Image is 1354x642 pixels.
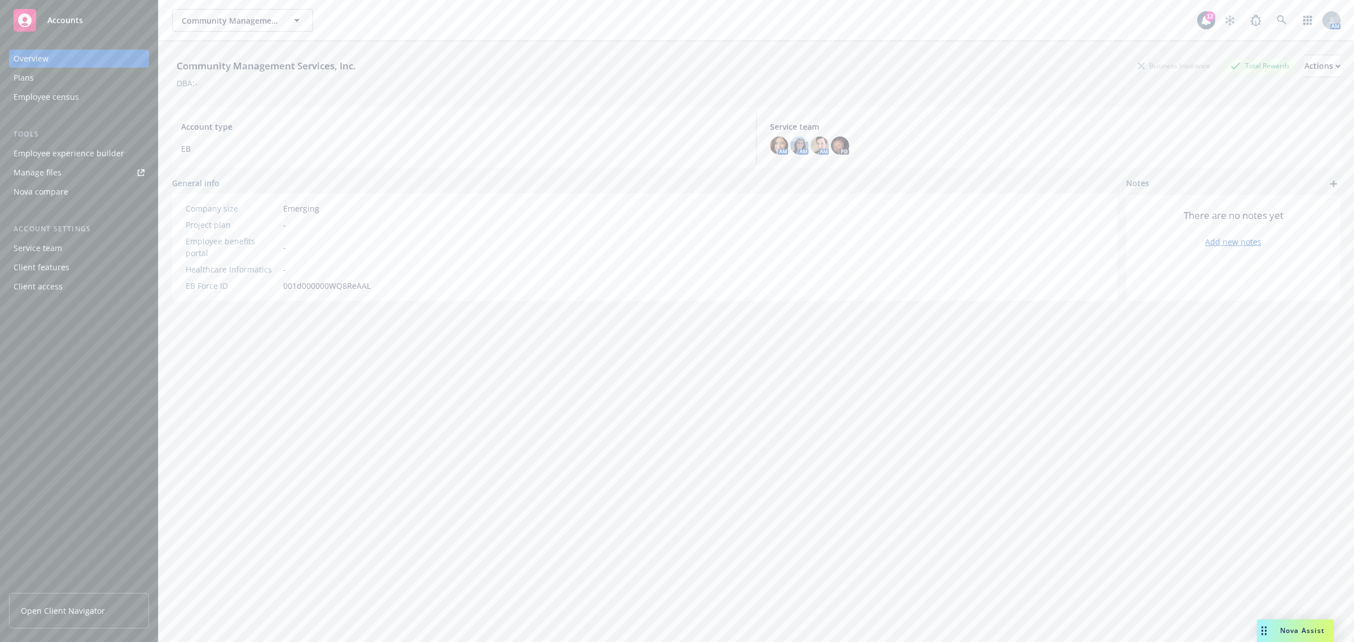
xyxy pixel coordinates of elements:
div: Project plan [186,219,279,231]
a: Employee census [9,88,149,106]
a: Plans [9,69,149,87]
a: Nova compare [9,183,149,201]
span: Notes [1126,177,1149,191]
div: Tools [9,129,149,140]
span: Service team [770,121,1331,133]
button: Nova Assist [1257,619,1334,642]
a: Manage files [9,164,149,182]
span: Open Client Navigator [21,605,105,617]
a: Search [1271,9,1293,32]
div: Company size [186,203,279,214]
img: photo [831,137,849,155]
div: EB Force ID [186,280,279,292]
span: Accounts [47,16,83,25]
span: - [283,241,286,253]
div: Community Management Services, Inc. [172,59,361,73]
span: 001d000000WQ8ReAAL [283,280,371,292]
a: Employee experience builder [9,144,149,162]
a: Add new notes [1205,236,1261,248]
div: Client features [14,258,69,276]
div: Service team [14,239,62,257]
span: Emerging [283,203,319,214]
div: Employee experience builder [14,144,124,162]
div: DBA: - [177,77,197,89]
a: Client access [9,278,149,296]
a: Switch app [1296,9,1319,32]
span: Nova Assist [1280,626,1325,635]
a: Accounts [9,5,149,36]
a: Report a Bug [1245,9,1267,32]
div: Account settings [9,223,149,235]
div: Total Rewards [1225,59,1295,73]
span: - [283,219,286,231]
div: Client access [14,278,63,296]
a: Service team [9,239,149,257]
div: Employee census [14,88,79,106]
img: photo [770,137,788,155]
a: Overview [9,50,149,68]
div: Plans [14,69,34,87]
img: photo [811,137,829,155]
span: There are no notes yet [1184,209,1283,222]
span: General info [172,177,219,189]
img: photo [790,137,808,155]
a: add [1327,177,1340,191]
span: - [283,263,286,275]
span: Community Management Services, Inc. [182,15,279,27]
span: EB [181,143,742,155]
div: Employee benefits portal [186,235,279,259]
button: Community Management Services, Inc. [172,9,313,32]
span: Account type [181,121,742,133]
div: Drag to move [1257,619,1271,642]
div: 12 [1205,11,1215,21]
div: Manage files [14,164,61,182]
div: Healthcare Informatics [186,263,279,275]
button: Actions [1304,55,1340,77]
a: Stop snowing [1219,9,1241,32]
div: Nova compare [14,183,68,201]
div: Business Insurance [1132,59,1216,73]
div: Overview [14,50,49,68]
a: Client features [9,258,149,276]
